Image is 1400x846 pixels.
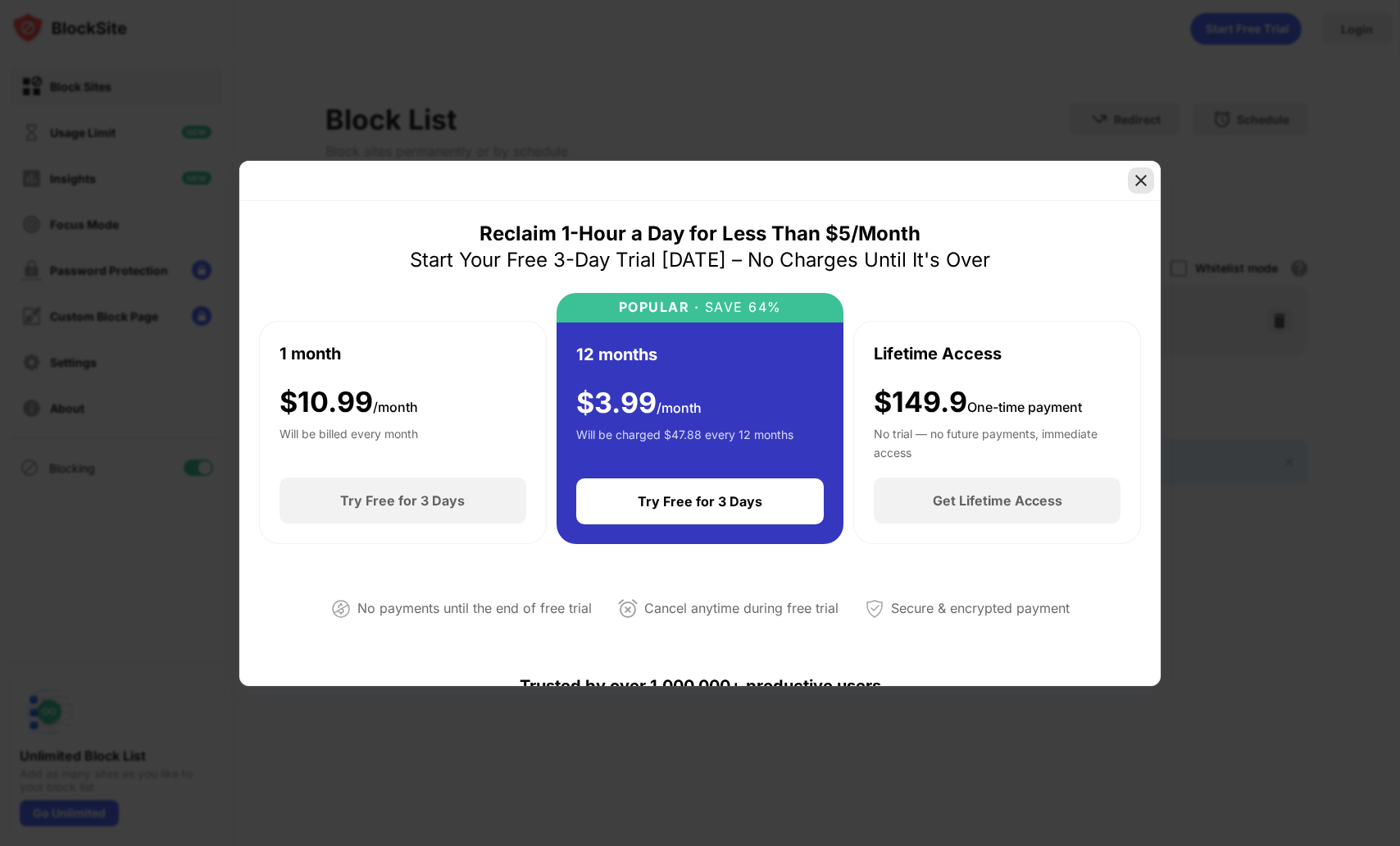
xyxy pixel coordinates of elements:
[280,341,341,366] div: 1 month
[480,221,920,247] div: Reclaim 1-Hour a Day for Less Than $5/Month
[619,300,700,315] div: POPULAR ·
[657,400,702,416] span: /month
[576,342,657,367] div: 12 months
[933,492,1062,509] div: Get Lifetime Access
[638,493,762,510] div: Try Free for 3 Days
[410,247,990,273] div: Start Your Free 3-Day Trial [DATE] – No Charges Until It's Over
[280,425,418,458] div: Will be billed every month
[357,597,592,620] div: No payments until the end of free trial
[699,300,782,315] div: SAVE 64%
[865,599,884,619] img: secured-payment
[874,386,1082,419] div: $149.9
[280,386,418,419] div: $ 10.99
[373,399,418,415] span: /month
[340,492,465,509] div: Try Free for 3 Days
[259,647,1141,725] div: Trusted by over 1,000,000+ productive users
[331,599,351,619] img: not-paying
[576,386,702,420] div: $ 3.99
[618,599,638,619] img: cancel-anytime
[874,425,1120,458] div: No trial — no future payments, immediate access
[891,597,1070,620] div: Secure & encrypted payment
[644,597,839,620] div: Cancel anytime during free trial
[967,399,1082,415] span: One-time payment
[874,341,1002,366] div: Lifetime Access
[576,426,793,459] div: Will be charged $47.88 every 12 months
